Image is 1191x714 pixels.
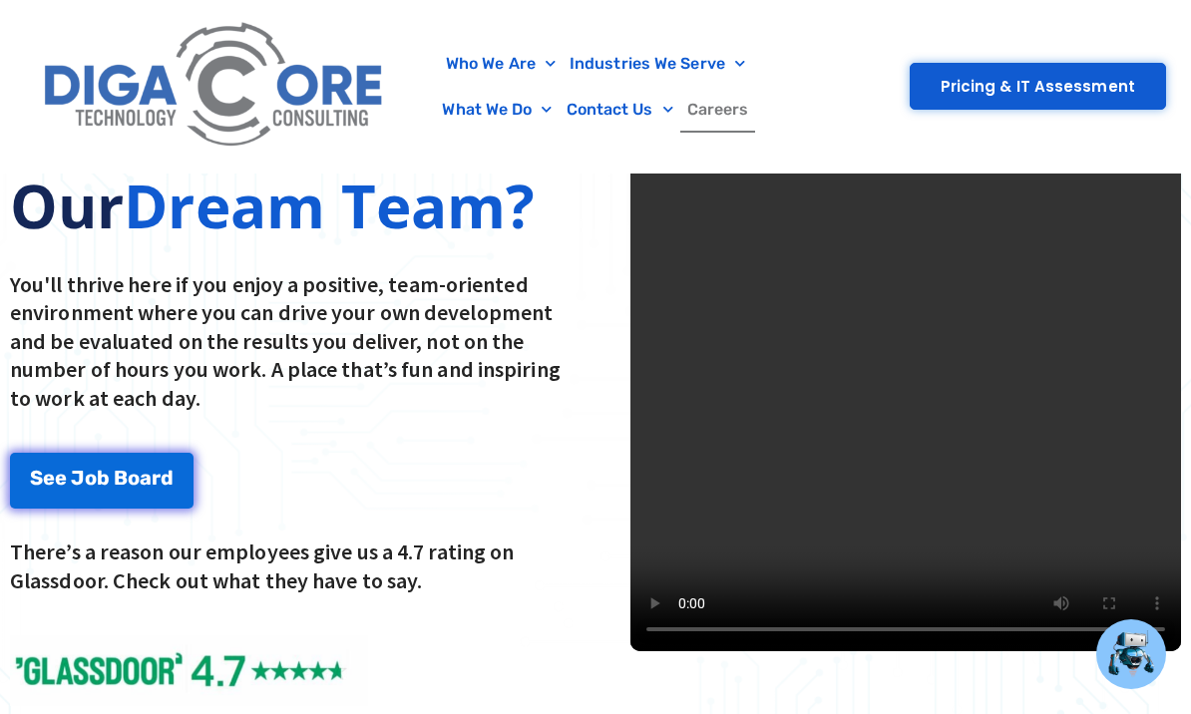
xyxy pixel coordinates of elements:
span: r [152,468,161,488]
img: Digacore Logo [35,10,395,163]
a: Who We Are [439,41,563,87]
p: You'll thrive here if you enjoy a positive, team-oriented environment where you can drive your ow... [10,270,561,413]
a: See Job Board [10,453,194,509]
a: What We Do [435,87,559,133]
span: o [85,468,97,488]
span: S [30,468,43,488]
p: There’s a reason our employees give us a 4.7 rating on Glassdoor. Check out what they have to say. [10,537,561,594]
a: Pricing & IT Assessment [910,63,1166,110]
span: a [140,468,152,488]
a: Industries We Serve [563,41,752,87]
span: Pricing & IT Assessment [941,79,1135,94]
img: Glassdoor Reviews [10,635,368,707]
span: o [128,468,140,488]
span: e [43,468,55,488]
spans: Dream Team? [124,165,535,246]
h2: Want to Join Our [10,101,561,240]
span: b [97,468,110,488]
span: d [161,468,174,488]
a: Careers [680,87,756,133]
span: J [71,468,84,488]
a: Contact Us [560,87,680,133]
span: B [114,468,128,488]
span: e [55,468,67,488]
nav: Menu [405,41,785,133]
